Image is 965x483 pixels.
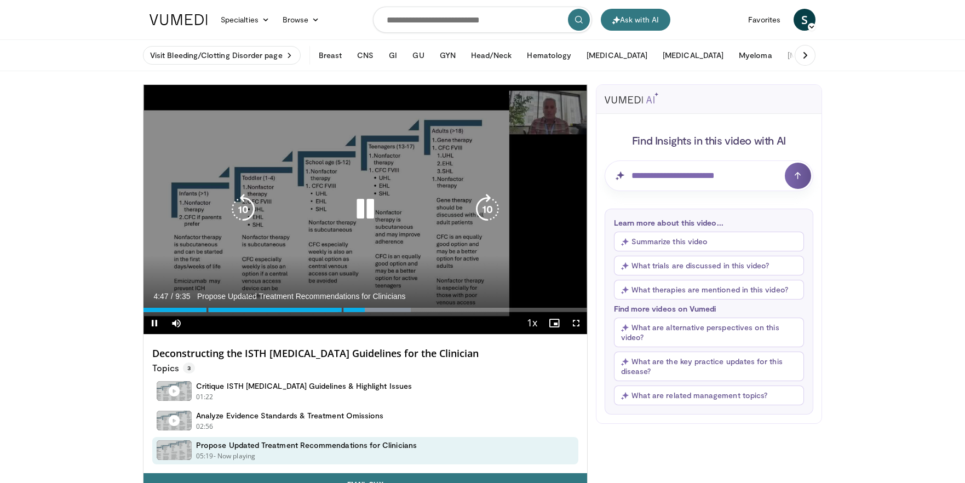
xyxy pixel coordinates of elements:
[614,280,804,300] button: What therapies are mentioned in this video?
[781,44,855,66] button: [MEDICAL_DATA]
[171,292,173,301] span: /
[464,44,519,66] button: Head/Neck
[614,218,804,227] p: Learn more about this video...
[196,451,214,461] p: 05:19
[373,7,592,33] input: Search topics, interventions
[214,9,276,31] a: Specialties
[143,308,587,312] div: Progress Bar
[214,451,256,461] p: - Now playing
[351,44,380,66] button: CNS
[605,133,813,147] h4: Find Insights in this video with AI
[605,160,813,191] input: Question for AI
[196,422,214,432] p: 02:56
[565,312,587,334] button: Fullscreen
[196,440,417,450] h4: Propose Updated Treatment Recommendations for Clinicians
[312,44,348,66] button: Breast
[742,9,787,31] a: Favorites
[433,44,462,66] button: GYN
[732,44,779,66] button: Myeloma
[152,363,195,373] p: Topics
[152,348,578,360] h4: Deconstructing the ISTH [MEDICAL_DATA] Guidelines for the Clinician
[406,44,430,66] button: GU
[521,312,543,334] button: Playback Rate
[614,352,804,381] button: What are the key practice updates for this disease?
[143,312,165,334] button: Pause
[601,9,670,31] button: Ask with AI
[153,292,168,301] span: 4:47
[196,381,412,391] h4: Critique ISTH [MEDICAL_DATA] Guidelines & Highlight Issues
[605,93,658,104] img: vumedi-ai-logo.svg
[520,44,578,66] button: Hematology
[614,304,804,313] p: Find more videos on Vumedi
[196,411,383,421] h4: Analyze Evidence Standards & Treatment Omissions
[276,9,326,31] a: Browse
[614,318,804,347] button: What are alternative perspectives on this video?
[656,44,730,66] button: [MEDICAL_DATA]
[543,312,565,334] button: Enable picture-in-picture mode
[794,9,815,31] a: S
[175,292,190,301] span: 9:35
[165,312,187,334] button: Mute
[197,291,406,301] span: Propose Updated Treatment Recommendations for Clinicians
[614,256,804,275] button: What trials are discussed in this video?
[150,14,208,25] img: VuMedi Logo
[614,232,804,251] button: Summarize this video
[580,44,654,66] button: [MEDICAL_DATA]
[183,363,195,373] span: 3
[196,392,214,402] p: 01:22
[143,46,301,65] a: Visit Bleeding/Clotting Disorder page
[614,386,804,405] button: What are related management topics?
[143,85,587,335] video-js: Video Player
[382,44,404,66] button: GI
